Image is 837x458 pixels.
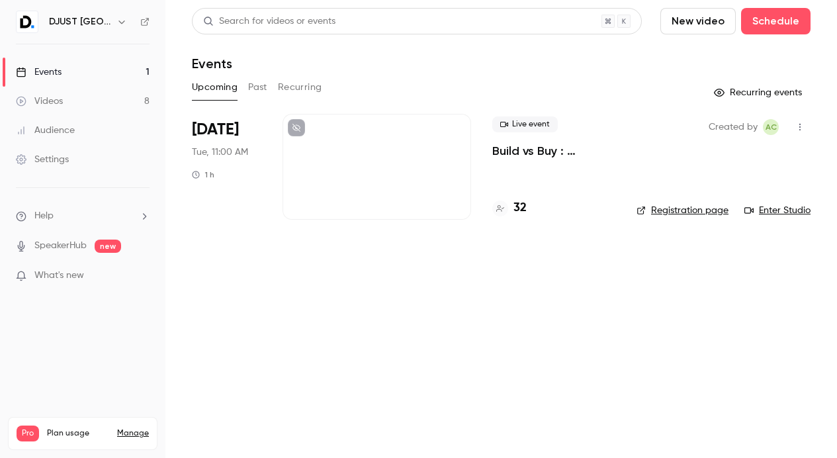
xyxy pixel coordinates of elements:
[192,56,232,71] h1: Events
[192,77,238,98] button: Upcoming
[117,428,149,439] a: Manage
[17,11,38,32] img: DJUST France
[709,119,758,135] span: Created by
[16,153,69,166] div: Settings
[192,146,248,159] span: Tue, 11:00 AM
[203,15,335,28] div: Search for videos or events
[192,114,261,220] div: Sep 23 Tue, 11:00 AM (Europe/Paris)
[192,119,239,140] span: [DATE]
[16,66,62,79] div: Events
[763,119,779,135] span: Aubéry Chauvin
[741,8,811,34] button: Schedule
[134,270,150,282] iframe: Noticeable Trigger
[492,116,558,132] span: Live event
[660,8,736,34] button: New video
[16,209,150,223] li: help-dropdown-opener
[17,426,39,441] span: Pro
[492,143,615,159] a: Build vs Buy : comment faire le bon choix ?
[513,199,527,217] h4: 32
[192,169,214,180] div: 1 h
[49,15,111,28] h6: DJUST [GEOGRAPHIC_DATA]
[708,82,811,103] button: Recurring events
[34,239,87,253] a: SpeakerHub
[16,95,63,108] div: Videos
[278,77,322,98] button: Recurring
[34,209,54,223] span: Help
[95,240,121,253] span: new
[744,204,811,217] a: Enter Studio
[16,124,75,137] div: Audience
[766,119,777,135] span: AC
[47,428,109,439] span: Plan usage
[637,204,728,217] a: Registration page
[34,269,84,283] span: What's new
[492,199,527,217] a: 32
[248,77,267,98] button: Past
